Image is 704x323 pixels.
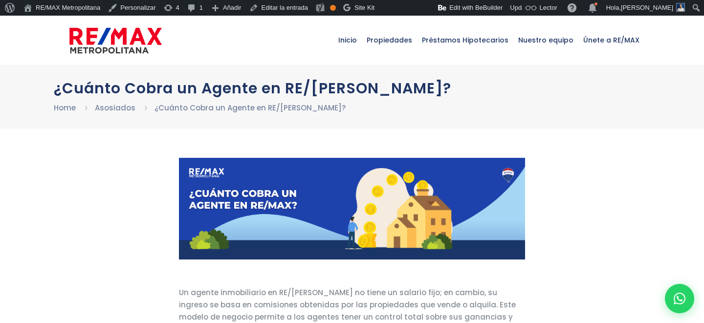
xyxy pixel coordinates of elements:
span: Nuestro equipo [513,25,578,55]
span: Propiedades [362,25,417,55]
a: RE/MAX Metropolitana [69,16,162,65]
span: [PERSON_NAME] [621,4,673,11]
img: Visitas de 48 horas. Haz clic para ver más estadísticas del sitio. [383,2,438,14]
a: Propiedades [362,16,417,65]
a: Home [54,103,76,113]
h1: ¿Cuánto Cobra un Agente en RE/[PERSON_NAME]? [54,80,650,97]
div: Aceptable [330,5,336,11]
a: Inicio [333,16,362,65]
img: remax-metropolitana-logo [69,26,162,55]
span: Inicio [333,25,362,55]
a: Asosiados [95,103,135,113]
a: Únete a RE/MAX [578,16,644,65]
span: Préstamos Hipotecarios [417,25,513,55]
li: ¿Cuánto Cobra un Agente en RE/[PERSON_NAME]? [154,102,346,114]
span: Site Kit [354,4,374,11]
a: Préstamos Hipotecarios [417,16,513,65]
span: Únete a RE/MAX [578,25,644,55]
a: Nuestro equipo [513,16,578,65]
